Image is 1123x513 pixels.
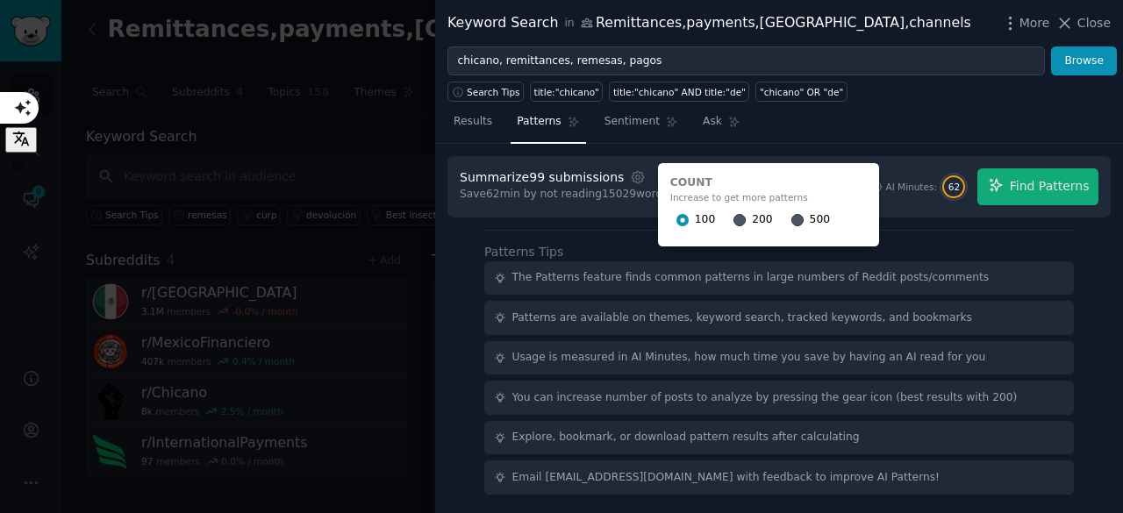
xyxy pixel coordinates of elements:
[460,168,624,187] div: Summarize 99 submissions
[810,212,830,228] span: 500
[512,310,972,326] div: Patterns are available on themes, keyword search, tracked keywords, and bookmarks
[885,181,937,193] div: AI Minutes:
[460,187,669,203] div: Save 62 min by not reading 15029 words
[1055,14,1111,32] button: Close
[512,430,860,445] div: Explore, bookmark, or download pattern results after calculating
[760,86,843,98] div: "chicano" OR "de"
[948,181,960,193] span: 62
[447,82,524,102] button: Search Tips
[512,390,1018,406] div: You can increase number of posts to analyze by pressing the gear icon (best results with 200)
[598,108,684,144] a: Sentiment
[564,16,574,32] span: in
[512,270,990,286] div: The Patterns feature finds common patterns in large numbers of Reddit posts/comments
[1077,14,1111,32] span: Close
[604,114,660,130] span: Sentiment
[1001,14,1050,32] button: More
[609,82,749,102] a: title:"chicano" AND title:"de"
[697,108,747,144] a: Ask
[755,82,847,102] a: "chicano" OR "de"
[512,470,941,486] div: Email [EMAIL_ADDRESS][DOMAIN_NAME] with feedback to improve AI Patterns!
[447,108,498,144] a: Results
[1019,14,1050,32] span: More
[511,108,585,144] a: Patterns
[670,191,867,203] div: Increase to get more patterns
[454,114,492,130] span: Results
[752,212,772,228] span: 200
[1051,46,1117,76] button: Browse
[484,245,563,259] label: Patterns Tips
[534,86,599,98] div: title:"chicano"
[447,12,971,34] div: Keyword Search Remittances,payments,[GEOGRAPHIC_DATA],channels
[613,86,746,98] div: title:"chicano" AND title:"de"
[530,82,603,102] a: title:"chicano"
[670,175,867,191] div: Count
[977,168,1098,205] button: Find Patterns
[1010,177,1090,196] span: Find Patterns
[703,114,722,130] span: Ask
[512,350,986,366] div: Usage is measured in AI Minutes, how much time you save by having an AI read for you
[447,46,1045,76] input: Try a keyword related to your business
[517,114,561,130] span: Patterns
[695,212,715,228] span: 100
[467,86,520,98] span: Search Tips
